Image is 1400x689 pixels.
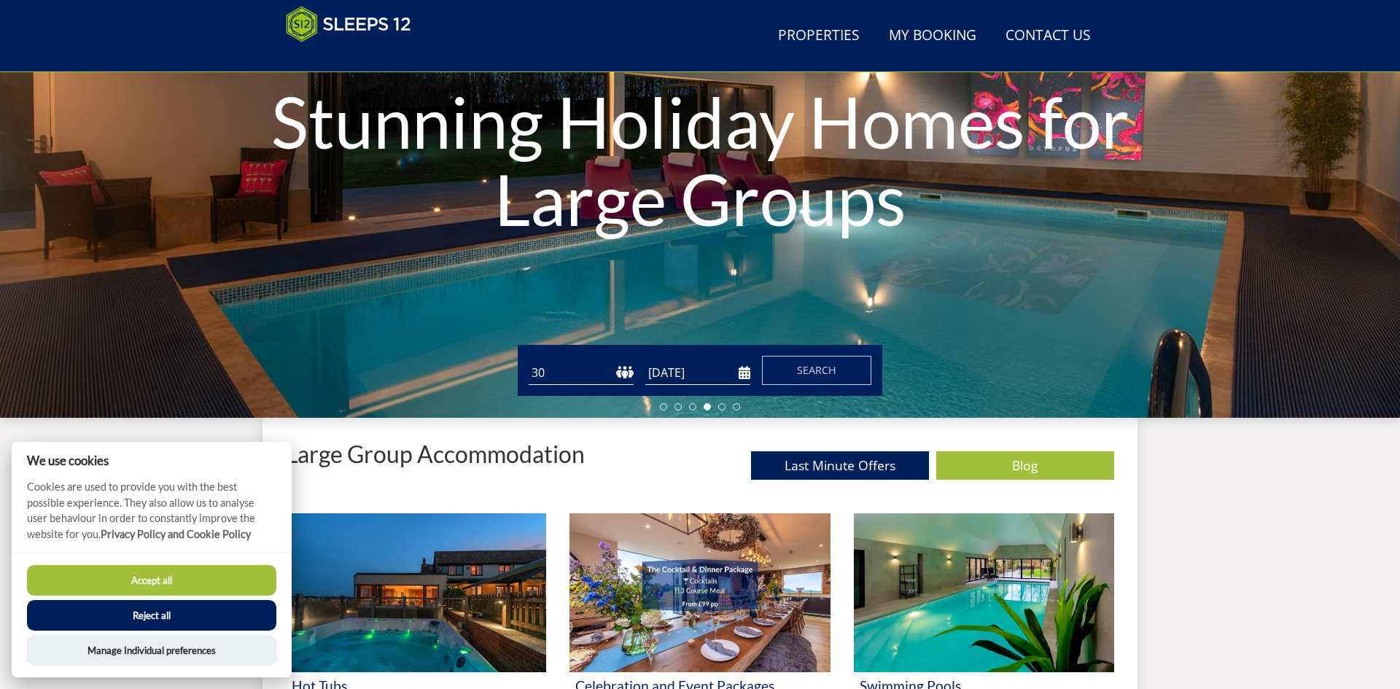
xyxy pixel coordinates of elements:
img: 'Hot Tubs' - Large Group Accommodation Holiday Ideas [286,513,546,672]
span: Search [797,363,836,377]
iframe: Customer reviews powered by Trustpilot [279,51,432,63]
a: Last Minute Offers [751,451,929,480]
a: Blog [936,451,1114,480]
img: Sleeps 12 [286,6,411,42]
a: My Booking [883,20,982,52]
h2: We use cookies [12,454,292,467]
input: Arrival Date [645,361,750,385]
img: 'Celebration and Event Packages' - Large Group Accommodation Holiday Ideas [569,513,830,672]
button: Manage Individual preferences [27,635,276,666]
button: Accept all [27,565,276,596]
a: Contact Us [1000,20,1097,52]
a: Privacy Policy and Cookie Policy [101,528,251,540]
p: Large Group Accommodation [286,441,585,467]
button: Reject all [27,600,276,631]
h1: Stunning Holiday Homes for Large Groups [210,54,1190,266]
a: Properties [772,20,866,52]
p: Cookies are used to provide you with the best possible experience. They also allow us to analyse ... [12,479,292,553]
button: Search [762,356,871,385]
img: 'Swimming Pools' - Large Group Accommodation Holiday Ideas [854,513,1114,672]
